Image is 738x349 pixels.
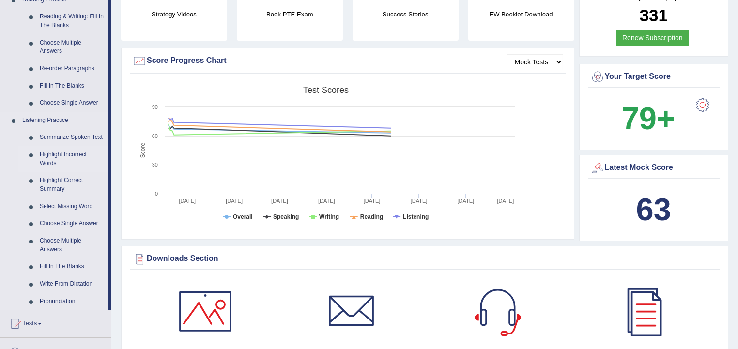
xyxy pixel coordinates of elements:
tspan: Score [139,143,146,158]
b: 79+ [622,101,675,136]
a: Choose Single Answer [35,215,108,232]
a: Pronunciation [35,293,108,310]
div: Score Progress Chart [132,54,563,68]
tspan: [DATE] [226,198,243,204]
div: Your Target Score [590,70,718,84]
a: Reading & Writing: Fill In The Blanks [35,8,108,34]
a: Write From Dictation [35,275,108,293]
tspan: [DATE] [318,198,335,204]
a: Fill In The Blanks [35,258,108,275]
tspan: Speaking [273,213,299,220]
h4: Success Stories [353,9,459,19]
div: Downloads Section [132,252,717,266]
tspan: Reading [360,213,383,220]
a: Renew Subscription [616,30,689,46]
tspan: Test scores [303,85,349,95]
text: 90 [152,104,158,110]
h4: EW Booklet Download [468,9,574,19]
a: Summarize Spoken Text [35,129,108,146]
b: 331 [640,6,668,25]
tspan: [DATE] [364,198,381,204]
a: Listening Practice [18,112,108,129]
a: Tests [0,310,111,334]
tspan: [DATE] [411,198,428,204]
a: Highlight Correct Summary [35,172,108,197]
a: Choose Single Answer [35,94,108,112]
text: 30 [152,162,158,167]
a: Choose Multiple Answers [35,34,108,60]
text: 60 [152,133,158,139]
a: Re-order Paragraphs [35,60,108,77]
tspan: [DATE] [458,198,475,204]
a: Choose Multiple Answers [35,232,108,258]
h4: Book PTE Exam [237,9,343,19]
text: 0 [155,191,158,197]
tspan: [DATE] [497,198,514,204]
a: Fill In The Blanks [35,77,108,95]
div: Latest Mock Score [590,161,718,175]
tspan: Writing [319,213,339,220]
tspan: [DATE] [271,198,288,204]
tspan: [DATE] [179,198,196,204]
h4: Strategy Videos [121,9,227,19]
tspan: Listening [403,213,429,220]
a: Select Missing Word [35,198,108,215]
tspan: Overall [233,213,253,220]
b: 63 [636,192,671,227]
a: Highlight Incorrect Words [35,146,108,172]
